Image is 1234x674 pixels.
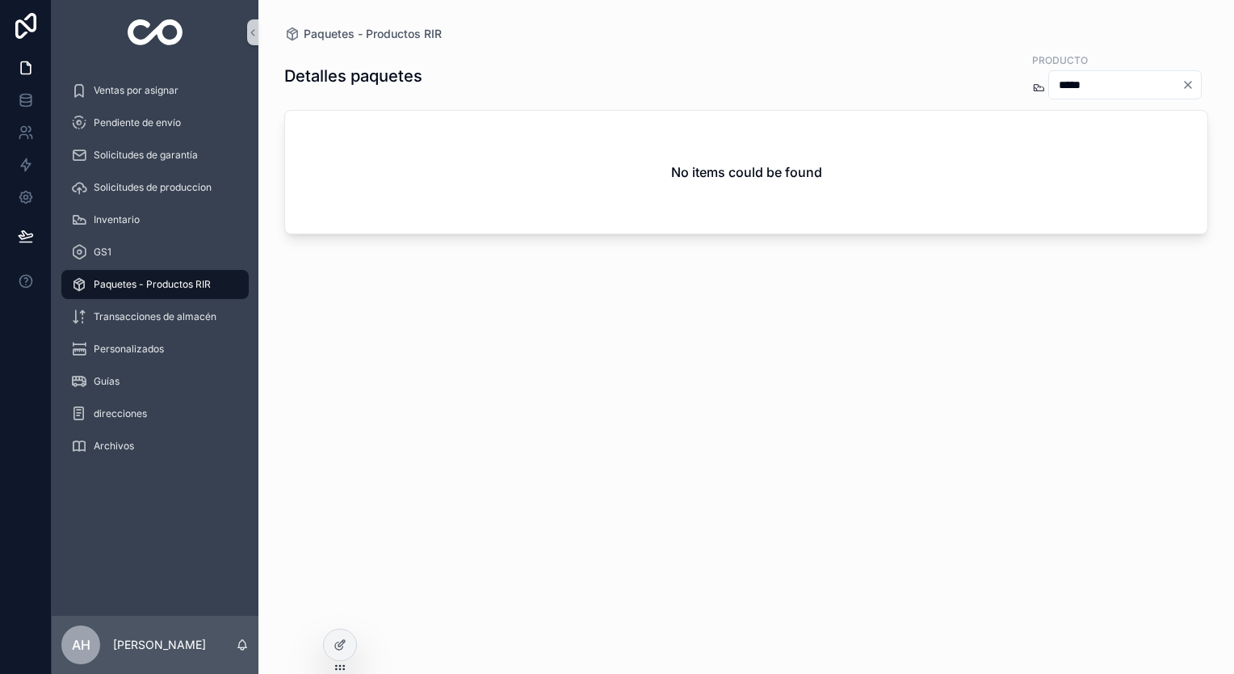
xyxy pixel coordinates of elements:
[94,84,178,97] span: Ventas por asignar
[52,65,258,482] div: scrollable content
[94,116,181,129] span: Pendiente de envío
[94,181,212,194] span: Solicitudes de produccion
[94,440,134,453] span: Archivos
[304,26,442,42] span: Paquetes - Productos RIR
[94,343,164,356] span: Personalizados
[284,65,422,87] h1: Detalles paquetes
[671,162,822,182] h2: No items could be found
[113,637,206,653] p: [PERSON_NAME]
[94,246,111,259] span: GS1
[94,407,147,420] span: direcciones
[94,310,216,323] span: Transacciones de almacén
[61,76,249,105] a: Ventas por asignar
[94,213,140,226] span: Inventario
[61,141,249,170] a: Solicitudes de garantía
[61,367,249,396] a: Guías
[72,635,90,655] span: AH
[61,108,249,137] a: Pendiente de envío
[61,205,249,234] a: Inventario
[284,26,442,42] a: Paquetes - Productos RIR
[94,149,198,162] span: Solicitudes de garantía
[61,399,249,428] a: direcciones
[128,19,183,45] img: App logo
[94,278,211,291] span: Paquetes - Productos RIR
[61,302,249,331] a: Transacciones de almacén
[61,335,249,364] a: Personalizados
[61,238,249,267] a: GS1
[61,432,249,461] a: Archivos
[61,173,249,202] a: Solicitudes de produccion
[61,270,249,299] a: Paquetes - Productos RIR
[1032,53,1088,67] label: PRODUCTO
[94,375,120,388] span: Guías
[1182,78,1201,91] button: Clear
